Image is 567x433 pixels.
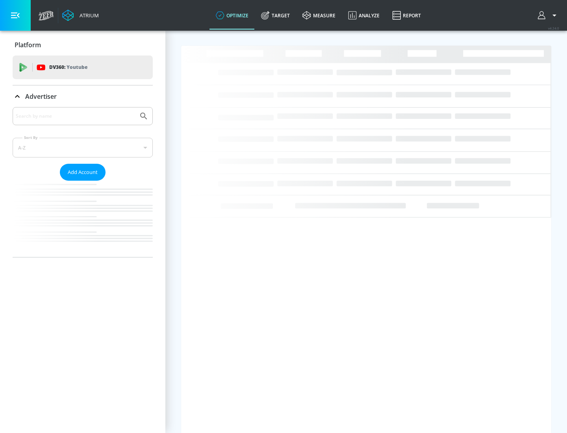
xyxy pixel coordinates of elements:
[342,1,386,30] a: Analyze
[13,181,153,257] nav: list of Advertiser
[255,1,296,30] a: Target
[16,111,135,121] input: Search by name
[15,41,41,49] p: Platform
[209,1,255,30] a: optimize
[13,34,153,56] div: Platform
[76,12,99,19] div: Atrium
[25,92,57,101] p: Advertiser
[13,107,153,257] div: Advertiser
[296,1,342,30] a: measure
[68,168,98,177] span: Add Account
[13,56,153,79] div: DV360: Youtube
[386,1,427,30] a: Report
[13,85,153,107] div: Advertiser
[60,164,106,181] button: Add Account
[67,63,87,71] p: Youtube
[13,138,153,157] div: A-Z
[62,9,99,21] a: Atrium
[548,26,559,30] span: v 4.24.0
[49,63,87,72] p: DV360:
[22,135,39,140] label: Sort By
